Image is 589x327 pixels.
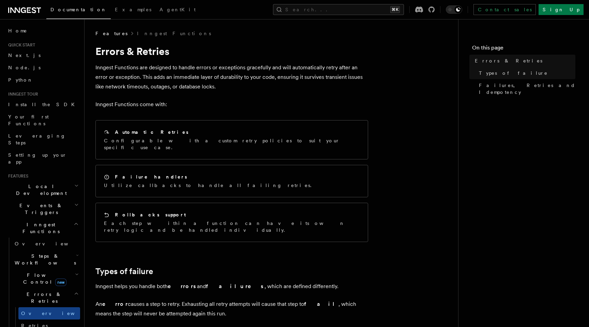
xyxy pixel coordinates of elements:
[304,301,338,307] strong: fail
[5,61,80,74] a: Node.js
[8,133,66,145] span: Leveraging Steps
[5,74,80,86] a: Python
[5,180,80,199] button: Local Development
[476,67,575,79] a: Types of failure
[473,4,536,15] a: Contact sales
[137,30,211,37] a: Inngest Functions
[12,291,74,304] span: Errors & Retries
[95,30,127,37] span: Features
[95,203,368,242] a: Rollbacks supportEach step within a function can have its own retry logic and be handled individu...
[55,279,66,286] span: new
[8,27,27,34] span: Home
[168,283,197,289] strong: errors
[46,2,111,19] a: Documentation
[155,2,200,18] a: AgentKit
[475,57,542,64] span: Errors & Retries
[12,269,80,288] button: Flow Controlnew
[95,267,153,276] a: Types of failure
[479,82,575,96] span: Failures, Retries and Idempotency
[472,44,575,55] h4: On this page
[472,55,575,67] a: Errors & Retries
[5,98,80,111] a: Install the SDK
[8,102,79,107] span: Install the SDK
[390,6,400,13] kbd: ⌘K
[21,311,91,316] span: Overview
[50,7,107,12] span: Documentation
[12,238,80,250] a: Overview
[8,53,41,58] span: Next.js
[5,111,80,130] a: Your first Functions
[5,173,28,179] span: Features
[8,65,41,70] span: Node.js
[115,211,186,218] h2: Rollbacks support
[104,137,360,151] p: Configurable with a custom retry policies to suit your specific use case.
[115,7,151,12] span: Examples
[95,165,368,197] a: Failure handlersUtilize callbacks to handle all failing retries.
[15,241,85,246] span: Overview
[273,4,404,15] button: Search...⌘K
[8,114,49,126] span: Your first Functions
[12,253,76,266] span: Steps & Workflows
[111,2,155,18] a: Examples
[5,202,74,216] span: Events & Triggers
[5,199,80,218] button: Events & Triggers
[115,129,188,136] h2: Automatic Retries
[476,79,575,98] a: Failures, Retries and Idempotency
[8,77,33,83] span: Python
[5,218,80,238] button: Inngest Functions
[95,100,368,109] p: Inngest Functions come with:
[8,152,67,165] span: Setting up your app
[104,182,316,189] p: Utilize callbacks to handle all failing retries.
[12,288,80,307] button: Errors & Retries
[446,5,462,14] button: Toggle dark mode
[95,45,368,57] h1: Errors & Retries
[5,183,74,197] span: Local Development
[479,70,548,76] span: Types of failure
[95,282,368,291] p: Inngest helps you handle both and , which are defined differently.
[102,301,128,307] strong: error
[12,272,75,285] span: Flow Control
[5,149,80,168] a: Setting up your app
[5,25,80,37] a: Home
[539,4,584,15] a: Sign Up
[5,91,38,97] span: Inngest tour
[104,220,360,233] p: Each step within a function can have its own retry logic and be handled individually.
[5,221,74,235] span: Inngest Functions
[5,42,35,48] span: Quick start
[95,120,368,159] a: Automatic RetriesConfigurable with a custom retry policies to suit your specific use case.
[160,7,196,12] span: AgentKit
[95,63,368,91] p: Inngest Functions are designed to handle errors or exceptions gracefully and will automatically r...
[95,299,368,318] p: An causes a step to retry. Exhausting all retry attempts will cause that step to , which means th...
[5,49,80,61] a: Next.js
[12,250,80,269] button: Steps & Workflows
[115,173,187,180] h2: Failure handlers
[5,130,80,149] a: Leveraging Steps
[206,283,265,289] strong: failures
[18,307,80,319] a: Overview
